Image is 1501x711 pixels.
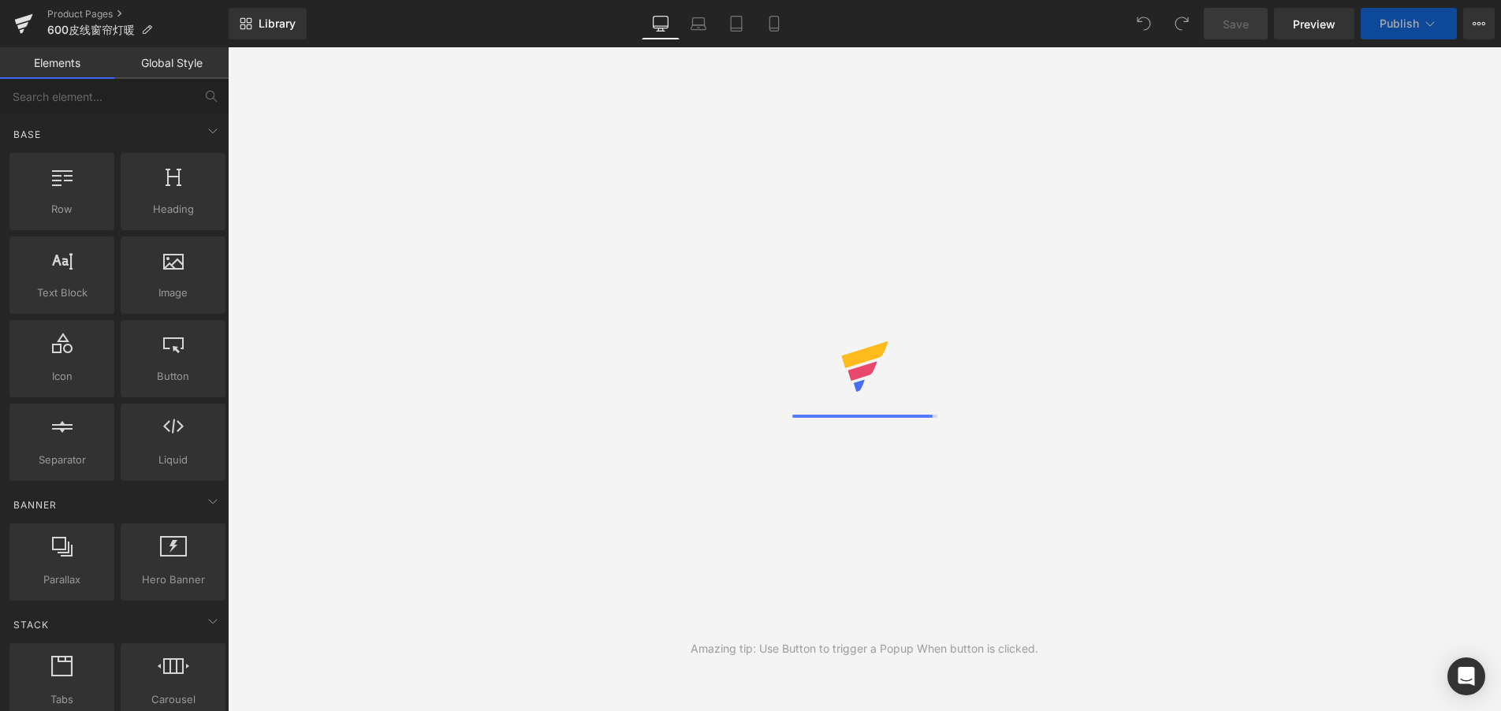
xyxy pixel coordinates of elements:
span: Hero Banner [125,571,221,588]
a: Laptop [680,8,717,39]
span: Parallax [14,571,110,588]
span: Row [14,201,110,218]
span: Banner [12,497,58,512]
a: Preview [1274,8,1354,39]
span: Image [125,285,221,301]
span: Liquid [125,452,221,468]
a: Mobile [755,8,793,39]
span: Carousel [125,691,221,708]
span: Library [259,17,296,31]
span: Separator [14,452,110,468]
a: Product Pages [47,8,229,20]
button: Undo [1128,8,1160,39]
button: More [1463,8,1495,39]
span: 600皮线窗帘灯暖 [47,24,135,36]
div: Open Intercom Messenger [1447,657,1485,695]
a: Global Style [114,47,229,79]
span: Text Block [14,285,110,301]
button: Publish [1361,8,1457,39]
a: Desktop [642,8,680,39]
span: Icon [14,368,110,385]
a: New Library [229,8,307,39]
span: Tabs [14,691,110,708]
span: Save [1223,16,1249,32]
a: Tablet [717,8,755,39]
span: Heading [125,201,221,218]
span: Stack [12,617,50,632]
span: Publish [1380,17,1419,30]
button: Redo [1166,8,1197,39]
span: Preview [1293,16,1335,32]
span: Base [12,127,43,142]
div: Amazing tip: Use Button to trigger a Popup When button is clicked. [691,640,1038,657]
span: Button [125,368,221,385]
